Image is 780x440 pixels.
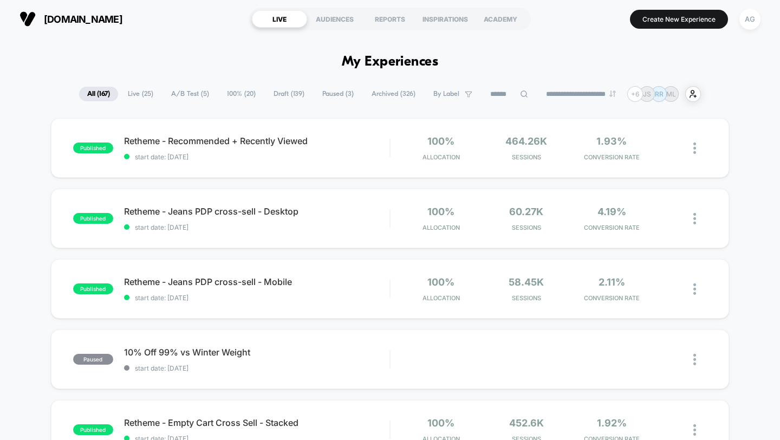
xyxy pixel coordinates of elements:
button: AG [736,8,764,30]
span: 100% [427,135,454,147]
img: close [693,213,696,224]
span: 100% [427,417,454,429]
span: start date: [DATE] [124,223,390,231]
img: close [693,424,696,436]
span: Retheme - Jeans PDP cross-sell - Desktop [124,206,390,217]
img: close [693,283,696,295]
h1: My Experiences [342,54,439,70]
p: ML [666,90,676,98]
span: By Label [433,90,459,98]
span: published [73,424,113,435]
span: 58.45k [509,276,544,288]
span: 1.92% [597,417,627,429]
span: 10% Off 99% vs Winter Weight [124,347,390,358]
span: Sessions [486,153,566,161]
span: 452.6k [509,417,544,429]
img: end [609,90,616,97]
span: 4.19% [597,206,626,217]
span: published [73,283,113,294]
div: INSPIRATIONS [418,10,473,28]
span: paused [73,354,113,365]
img: close [693,143,696,154]
span: Retheme - Jeans PDP cross-sell - Mobile [124,276,390,287]
span: 100% [427,276,454,288]
div: REPORTS [362,10,418,28]
span: Allocation [422,294,460,302]
span: 100% [427,206,454,217]
div: + 6 [627,86,643,102]
span: CONVERSION RATE [572,294,652,302]
img: close [693,354,696,365]
span: CONVERSION RATE [572,224,652,231]
div: AG [739,9,760,30]
span: start date: [DATE] [124,153,390,161]
span: Live ( 25 ) [120,87,161,101]
span: Archived ( 326 ) [363,87,424,101]
span: Allocation [422,153,460,161]
button: [DOMAIN_NAME] [16,10,126,28]
span: Retheme - Empty Cart Cross Sell - Stacked [124,417,390,428]
div: ACADEMY [473,10,528,28]
div: AUDIENCES [307,10,362,28]
span: Paused ( 3 ) [314,87,362,101]
span: published [73,213,113,224]
span: 1.93% [596,135,627,147]
span: 100% ( 20 ) [219,87,264,101]
span: Draft ( 139 ) [265,87,313,101]
span: Retheme - Recommended + Recently Viewed [124,135,390,146]
span: Allocation [422,224,460,231]
p: RR [655,90,664,98]
img: Visually logo [19,11,36,27]
span: 60.27k [509,206,543,217]
span: CONVERSION RATE [572,153,652,161]
div: LIVE [252,10,307,28]
span: A/B Test ( 5 ) [163,87,217,101]
span: Sessions [486,294,566,302]
span: 464.26k [505,135,547,147]
span: All ( 167 ) [79,87,118,101]
p: JS [643,90,651,98]
span: Sessions [486,224,566,231]
span: start date: [DATE] [124,364,390,372]
button: Create New Experience [630,10,728,29]
span: 2.11% [599,276,625,288]
span: published [73,143,113,153]
span: [DOMAIN_NAME] [44,14,122,25]
span: start date: [DATE] [124,294,390,302]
